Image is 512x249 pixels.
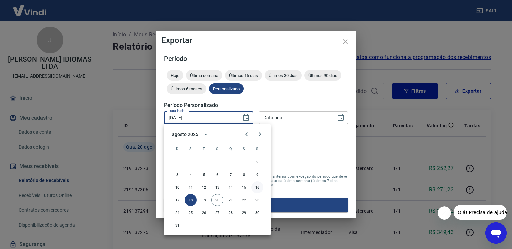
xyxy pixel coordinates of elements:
button: calendar view is open, switch to year view [200,129,211,140]
div: agosto 2025 [172,131,198,138]
iframe: Mensagem da empresa [454,205,507,220]
button: 7 [225,169,237,181]
span: domingo [171,142,183,155]
button: 20 [211,194,223,206]
span: Últimos 15 dias [225,73,262,78]
button: 5 [198,169,210,181]
button: Previous month [240,128,253,141]
span: Personalizado [209,86,244,91]
button: 12 [198,181,210,193]
button: 1 [238,156,250,168]
div: Última semana [186,70,222,81]
button: 14 [225,181,237,193]
button: 2 [251,156,263,168]
div: Últimos 6 meses [167,83,206,94]
button: 24 [171,207,183,219]
button: 31 [171,219,183,231]
h4: Exportar [161,36,351,44]
button: 9 [251,169,263,181]
button: 17 [171,194,183,206]
button: 22 [238,194,250,206]
button: 29 [238,207,250,219]
div: Personalizado [209,83,244,94]
span: Última semana [186,73,222,78]
span: Últimos 90 dias [304,73,341,78]
span: quarta-feira [211,142,223,155]
button: 11 [185,181,197,193]
div: Hoje [167,70,183,81]
button: 27 [211,207,223,219]
div: Últimos 90 dias [304,70,341,81]
span: sexta-feira [238,142,250,155]
span: Hoje [167,73,183,78]
iframe: Botão para abrir a janela de mensagens [485,222,507,244]
label: Data inicial [169,108,186,113]
button: Next month [253,128,267,141]
span: Últimos 30 dias [265,73,302,78]
input: DD/MM/YYYY [259,111,331,124]
span: terça-feira [198,142,210,155]
button: 10 [171,181,183,193]
button: 21 [225,194,237,206]
button: 4 [185,169,197,181]
iframe: Fechar mensagem [438,206,451,220]
h5: Período [164,55,348,62]
button: 19 [198,194,210,206]
button: 26 [198,207,210,219]
button: 25 [185,207,197,219]
button: 6 [211,169,223,181]
button: 15 [238,181,250,193]
h5: Período Personalizado [164,102,348,109]
button: 23 [251,194,263,206]
button: 16 [251,181,263,193]
span: sábado [251,142,263,155]
button: 18 [185,194,197,206]
button: 13 [211,181,223,193]
span: Últimos 6 meses [167,86,206,91]
button: 30 [251,207,263,219]
button: close [337,34,353,50]
button: 8 [238,169,250,181]
div: Últimos 30 dias [265,70,302,81]
span: segunda-feira [185,142,197,155]
button: Choose date [334,111,347,124]
button: 3 [171,169,183,181]
span: quinta-feira [225,142,237,155]
button: Choose date, selected date is 18 de ago de 2025 [239,111,253,124]
div: Últimos 15 dias [225,70,262,81]
input: DD/MM/YYYY [164,111,237,124]
button: 28 [225,207,237,219]
span: Olá! Precisa de ajuda? [4,5,56,10]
